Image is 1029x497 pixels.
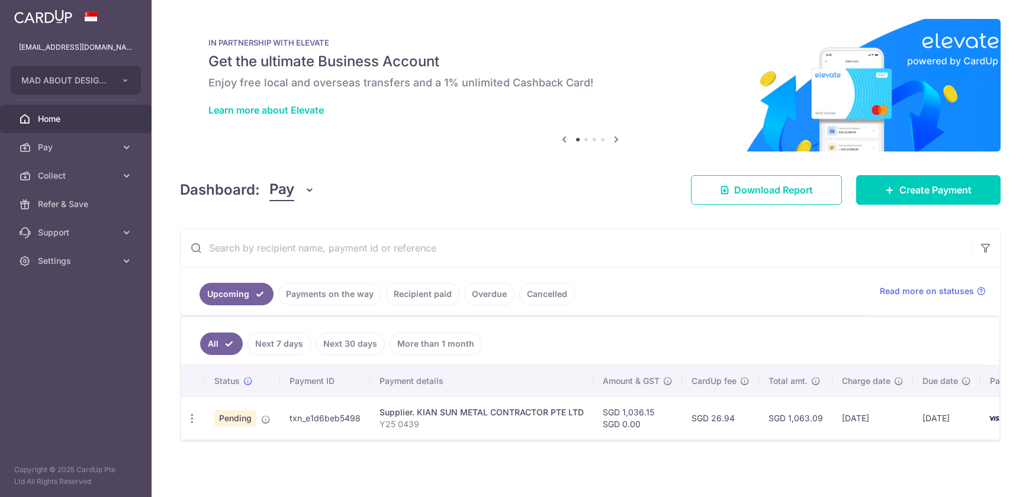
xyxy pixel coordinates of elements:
td: [DATE] [832,396,913,440]
span: Charge date [842,375,890,387]
img: CardUp [14,9,72,24]
td: SGD 1,063.09 [759,396,832,440]
span: Download Report [734,183,813,197]
span: Pay [38,141,116,153]
a: Read more on statuses [880,285,986,297]
input: Search by recipient name, payment id or reference [181,229,972,267]
a: Payments on the way [278,283,381,305]
a: Next 7 days [247,333,311,355]
h4: Dashboard: [180,179,260,201]
span: Home [38,113,116,125]
a: Next 30 days [316,333,385,355]
a: Cancelled [519,283,575,305]
div: Supplier. KIAN SUN METAL CONTRACTOR PTE LTD [380,406,584,418]
p: IN PARTNERSHIP WITH ELEVATE [208,38,972,47]
span: Support [38,227,116,238]
h5: Get the ultimate Business Account [208,52,972,71]
span: Total amt. [768,375,808,387]
a: All [200,333,243,355]
span: Collect [38,170,116,182]
span: Settings [38,255,116,267]
a: Recipient paid [386,283,459,305]
a: Overdue [464,283,514,305]
span: Read more on statuses [880,285,974,297]
span: MAD ABOUT DESIGN INTERIOR STUDIO PTE. LTD. [21,75,109,86]
span: Refer & Save [38,198,116,210]
a: Create Payment [856,175,1001,205]
a: Upcoming [200,283,274,305]
img: Bank Card [984,411,1008,425]
span: Pay [269,179,294,201]
button: Pay [269,179,315,201]
th: Payment details [370,366,593,396]
a: Learn more about Elevate [208,104,324,116]
span: Create Payment [899,183,972,197]
p: [EMAIL_ADDRESS][DOMAIN_NAME] [19,41,133,53]
a: More than 1 month [390,333,482,355]
span: Pending [214,410,256,427]
span: Amount & GST [603,375,660,387]
td: [DATE] [913,396,980,440]
button: MAD ABOUT DESIGN INTERIOR STUDIO PTE. LTD. [11,66,141,95]
td: SGD 1,036.15 SGD 0.00 [593,396,682,440]
span: Status [214,375,240,387]
h6: Enjoy free local and overseas transfers and a 1% unlimited Cashback Card! [208,76,972,90]
span: Due date [922,375,958,387]
td: SGD 26.94 [682,396,759,440]
td: txn_e1d6beb5498 [280,396,370,440]
a: Download Report [691,175,842,205]
span: CardUp fee [692,375,737,387]
img: Renovation banner [180,19,1001,151]
th: Payment ID [280,366,370,396]
p: Y25 0439 [380,418,584,430]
